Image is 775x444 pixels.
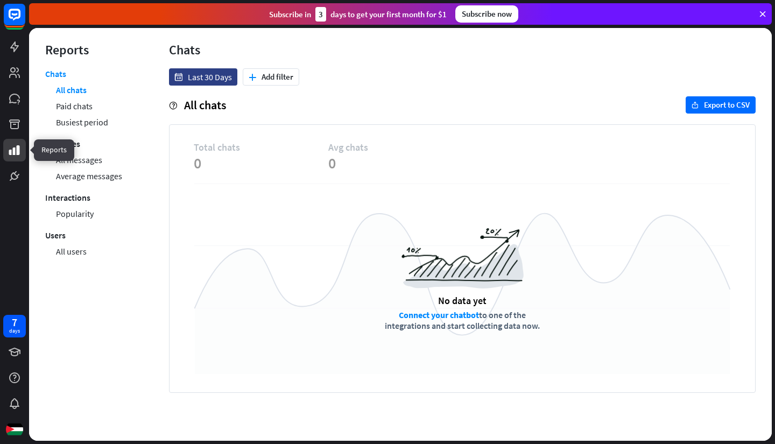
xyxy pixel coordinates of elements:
div: 7 [12,318,17,327]
button: exportExport to CSV [686,96,756,114]
a: Interactions [45,189,90,206]
div: Subscribe now [455,5,518,23]
div: days [9,327,20,335]
i: export [692,102,699,109]
span: Last 30 Days [188,72,232,82]
i: plus [249,74,256,81]
a: Chats [45,68,66,82]
span: 0 [328,153,463,173]
i: date [174,73,182,81]
a: Average messages [56,168,122,184]
a: Messages [45,136,80,152]
img: a6954988516a0971c967.png [401,228,524,288]
a: All users [56,243,87,259]
div: 3 [315,7,326,22]
button: Open LiveChat chat widget [9,4,41,37]
div: to one of the integrations and start collecting data now. [381,309,545,331]
button: plusAdd filter [243,68,299,86]
div: Reports [45,41,137,58]
a: Paid chats [56,98,93,114]
div: Chats [169,41,756,58]
i: help [169,102,177,110]
a: Users [45,227,66,243]
a: Busiest period [56,114,108,130]
a: Connect your chatbot [399,309,479,320]
span: Total chats [194,141,328,153]
div: Subscribe in days to get your first month for $1 [269,7,447,22]
span: All chats [184,97,226,112]
a: Popularity [56,206,94,222]
a: All chats [56,82,87,98]
span: Avg chats [328,141,463,153]
div: No data yet [438,294,487,307]
span: 0 [194,153,328,173]
a: 7 days [3,315,26,337]
a: All messages [56,152,102,168]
